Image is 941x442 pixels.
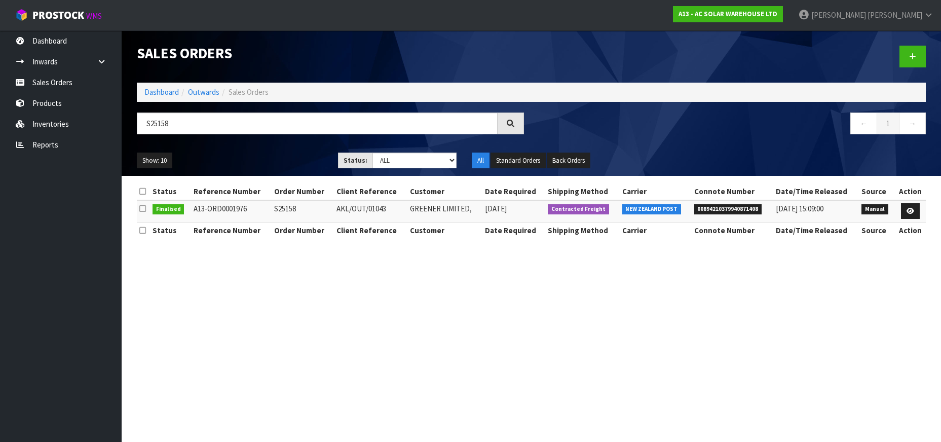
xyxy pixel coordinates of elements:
[472,153,490,169] button: All
[811,10,866,20] span: [PERSON_NAME]
[86,11,102,21] small: WMS
[877,113,899,134] a: 1
[894,183,926,200] th: Action
[868,10,922,20] span: [PERSON_NAME]
[32,9,84,22] span: ProStock
[899,113,926,134] a: →
[547,153,590,169] button: Back Orders
[150,183,191,200] th: Status
[272,183,333,200] th: Order Number
[272,200,333,222] td: S25158
[137,46,524,62] h1: Sales Orders
[692,183,773,200] th: Connote Number
[859,222,894,238] th: Source
[191,183,272,200] th: Reference Number
[229,87,269,97] span: Sales Orders
[334,222,407,238] th: Client Reference
[150,222,191,238] th: Status
[620,183,692,200] th: Carrier
[344,156,367,165] strong: Status:
[482,222,546,238] th: Date Required
[191,222,272,238] th: Reference Number
[407,200,482,222] td: GREENER LIMITED,
[861,204,888,214] span: Manual
[272,222,333,238] th: Order Number
[407,222,482,238] th: Customer
[485,204,507,213] span: [DATE]
[776,204,823,213] span: [DATE] 15:09:00
[191,200,272,222] td: A13-ORD0001976
[334,200,407,222] td: AKL/OUT/01043
[850,113,877,134] a: ←
[334,183,407,200] th: Client Reference
[188,87,219,97] a: Outwards
[859,183,894,200] th: Source
[137,113,498,134] input: Search sales orders
[773,183,859,200] th: Date/Time Released
[622,204,682,214] span: NEW ZEALAND POST
[692,222,773,238] th: Connote Number
[679,10,777,18] strong: A13 - AC SOLAR WAREHOUSE LTD
[482,183,546,200] th: Date Required
[694,204,762,214] span: 00894210379940871408
[545,183,619,200] th: Shipping Method
[15,9,28,21] img: cube-alt.png
[894,222,926,238] th: Action
[407,183,482,200] th: Customer
[548,204,609,214] span: Contracted Freight
[144,87,179,97] a: Dashboard
[153,204,184,214] span: Finalised
[620,222,692,238] th: Carrier
[539,113,926,137] nav: Page navigation
[137,153,172,169] button: Show: 10
[491,153,546,169] button: Standard Orders
[773,222,859,238] th: Date/Time Released
[545,222,619,238] th: Shipping Method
